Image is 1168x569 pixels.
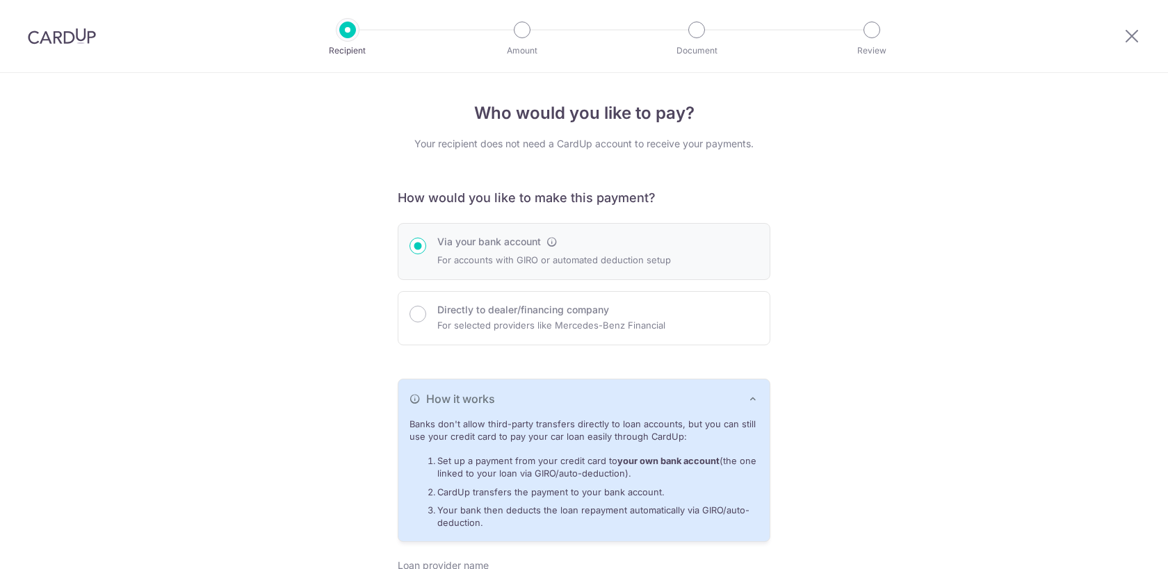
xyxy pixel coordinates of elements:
[426,390,495,407] span: How it works
[437,486,759,499] li: CardUp transfers the payment to your bank account.
[437,504,759,530] li: Your bank then deducts the loan repayment automatically via GIRO/auto-deduction.
[1078,527,1154,562] iframe: Opens a widget where you can find more information
[437,317,665,333] p: For selected providers like Mercedes-Benz Financial
[398,190,770,206] h6: How would you like to make this payment?
[296,44,399,58] p: Recipient
[409,418,759,444] p: Banks don't allow third-party transfers directly to loan accounts, but you can still use your cre...
[437,235,541,249] label: Via your bank account
[28,28,96,44] img: CardUp
[471,44,574,58] p: Amount
[617,456,720,466] strong: your own bank account
[398,137,770,151] div: Your recipient does not need a CardUp account to receive your payments.
[437,303,609,317] label: Directly to dealer/financing company
[437,455,759,481] li: Set up a payment from your credit card to (the one linked to your loan via GIRO/auto-deduction).
[437,251,671,268] p: For accounts with GIRO or automated deduction setup
[645,44,748,58] p: Document
[398,379,770,418] button: How it works
[398,101,770,126] h4: Who would you like to pay?
[820,44,923,58] p: Review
